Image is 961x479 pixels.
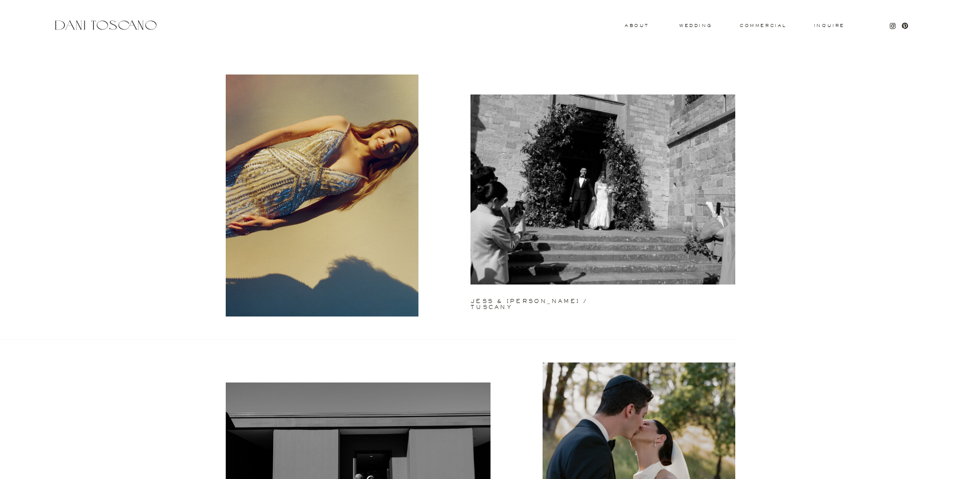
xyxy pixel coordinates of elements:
[740,23,786,27] a: commercial
[679,23,712,27] a: wedding
[625,23,647,27] a: About
[813,23,845,28] a: Inquire
[470,298,627,302] a: jess & [PERSON_NAME] / tuscany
